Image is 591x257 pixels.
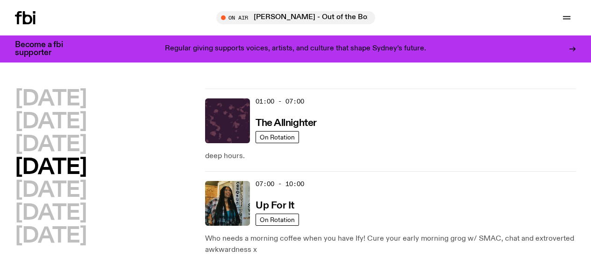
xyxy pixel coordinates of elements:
[15,111,86,132] button: [DATE]
[256,201,294,211] h3: Up For It
[15,89,86,110] button: [DATE]
[15,157,86,178] button: [DATE]
[216,11,375,24] button: On Air[PERSON_NAME] - Out of the Box
[256,118,317,128] h3: The Allnighter
[205,181,250,226] img: Ify - a Brown Skin girl with black braided twists, looking up to the side with her tongue stickin...
[15,203,86,224] button: [DATE]
[256,180,304,188] span: 07:00 - 10:00
[260,216,295,223] span: On Rotation
[15,226,86,247] button: [DATE]
[15,41,75,57] h3: Become a fbi supporter
[256,117,317,128] a: The Allnighter
[205,151,576,162] p: deep hours.
[256,131,299,143] a: On Rotation
[165,45,426,53] p: Regular giving supports voices, artists, and culture that shape Sydney’s future.
[256,97,304,106] span: 01:00 - 07:00
[260,134,295,141] span: On Rotation
[205,233,576,256] p: Who needs a morning coffee when you have Ify! Cure your early morning grog w/ SMAC, chat and extr...
[15,134,86,155] button: [DATE]
[256,199,294,211] a: Up For It
[256,214,299,226] a: On Rotation
[15,180,86,201] button: [DATE]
